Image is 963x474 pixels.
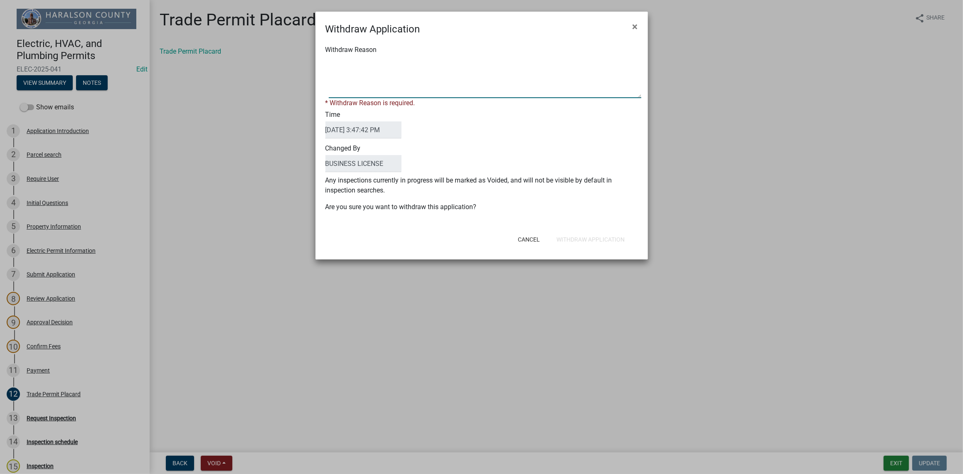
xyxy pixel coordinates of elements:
[325,111,401,138] label: Time
[550,232,631,247] button: Withdraw Application
[325,145,401,172] label: Changed By
[325,98,638,108] div: * Withdraw Reason is required.
[325,47,377,53] label: Withdraw Reason
[329,57,641,98] textarea: Withdraw Reason
[511,232,547,247] button: Cancel
[325,121,401,138] input: DateTime
[626,15,645,38] button: Close
[633,21,638,32] span: ×
[325,202,638,212] p: Are you sure you want to withdraw this application?
[325,22,420,37] h4: Withdraw Application
[325,175,638,195] p: Any inspections currently in progress will be marked as Voided, and will not be visible by defaul...
[325,155,401,172] input: ClosedBy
